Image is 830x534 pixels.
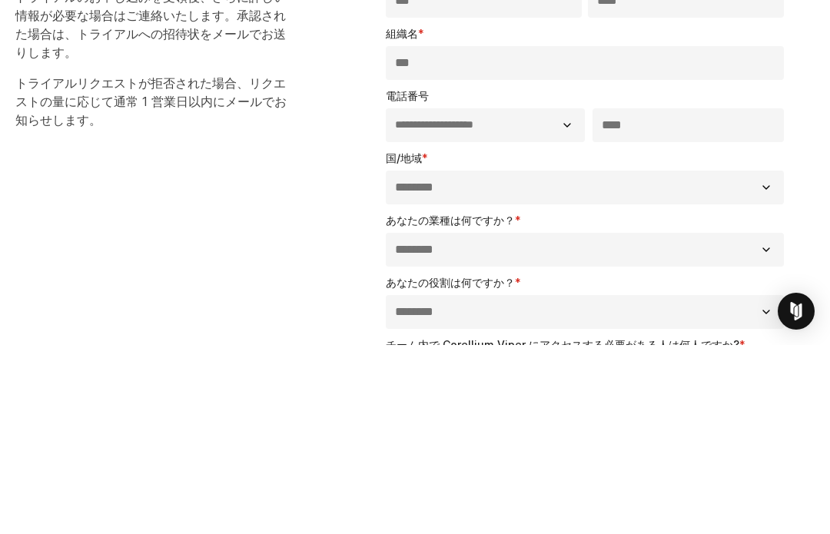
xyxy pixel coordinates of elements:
font: 産業 [483,50,504,63]
font: あなたの業種は何ですか？ [386,403,515,416]
font: メールアドレス [386,78,461,91]
font: 価格 [698,50,719,63]
font: 電話番号 [386,278,429,291]
div: ナビゲーションメニュー [572,2,815,29]
font: 苗字 [588,154,609,167]
div: ナビゲーションメニュー [355,43,815,71]
font: リソース [612,50,655,63]
font: サポートセンター [630,8,716,22]
font: ログイン [759,8,802,22]
div: インターコムメッセンジャーを開く [778,482,815,519]
font: 国/地域 [386,340,422,353]
font: コレリウムバイパー [15,95,266,128]
font: ビジネス用メールアドレスは必須です [386,97,569,110]
font: ソリューション [364,50,440,63]
font: について [741,50,784,63]
font: ファーストネーム [386,154,472,167]
a: コレリウムホーム [15,48,138,66]
font: 組織名 [386,216,418,229]
button: 検索 [584,2,612,29]
font: トライアルのお申し込みを受領後、さらに詳しい情報が必要な場合はご連絡いたします。承認された場合は、トライアルへの招待状をメールでお送りします。 [15,178,286,249]
font: トライアルリクエストが拒否された場合、リクエストの量に応じて通常 1 営業日以内にメールでお知らせします。 [15,264,287,317]
font: あなたの役割は何ですか？ [386,465,515,478]
font: トライアルリクエスト [15,141,207,164]
font: 製品 [547,50,569,63]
